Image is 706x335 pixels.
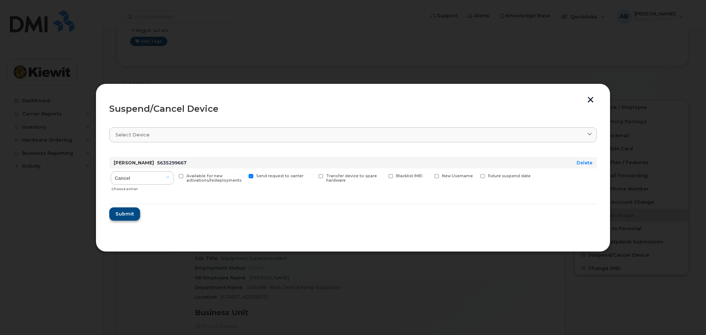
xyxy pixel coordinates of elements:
span: Select device [115,131,150,138]
span: Send request to carrier [256,174,303,178]
button: Submit [109,207,140,221]
div: Choose action [111,183,174,192]
span: Blacklist IMEI [396,174,422,178]
div: Suspend/Cancel Device [109,104,597,113]
input: Send request to carrier [240,174,243,178]
input: New Username [425,174,429,178]
input: Available for new activations/redeployments [170,174,174,178]
span: Transfer device to spare hardware [326,174,377,183]
input: Blacklist IMEI [379,174,383,178]
span: Available for new activations/redeployments [186,174,242,183]
a: Select device [109,127,597,142]
span: 5635299667 [157,160,186,165]
iframe: Messenger Launcher [674,303,700,329]
strong: [PERSON_NAME] [114,160,154,165]
input: Future suspend date [471,174,475,178]
span: New Username [442,174,473,178]
span: Future suspend date [488,174,531,178]
a: Delete [577,160,592,165]
input: Transfer device to spare hardware [310,174,313,178]
span: Submit [115,210,134,217]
